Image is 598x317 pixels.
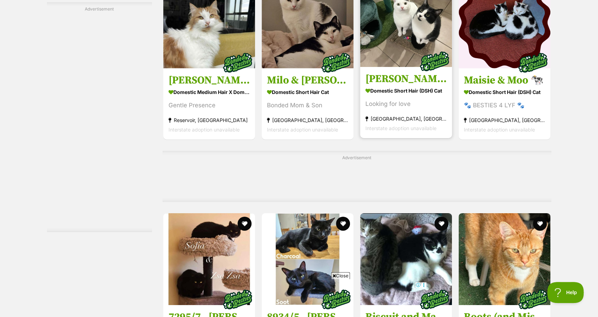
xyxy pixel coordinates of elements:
[464,74,545,87] h3: Maisie & Moo 🐄
[365,99,447,109] div: Looking for love
[459,68,550,140] a: Maisie & Moo 🐄 Domestic Short Hair (DSH) Cat 🐾 BESTIES 4 LYF 🐾 [GEOGRAPHIC_DATA], [GEOGRAPHIC_DAT...
[365,72,447,86] h3: [PERSON_NAME] and [PERSON_NAME]
[318,45,353,80] img: bonded besties
[516,45,551,80] img: bonded besties
[365,125,437,131] span: Interstate adoption unavailable
[365,114,447,123] strong: [GEOGRAPHIC_DATA], [GEOGRAPHIC_DATA]
[365,86,447,96] strong: Domestic Short Hair (DSH) Cat
[417,282,452,317] img: bonded besties
[163,68,255,140] a: [PERSON_NAME] & [PERSON_NAME] Domestic Medium Hair x Domestic Long Hair Cat Gentle Presence Reser...
[169,115,250,125] strong: Reservoir, [GEOGRAPHIC_DATA]
[434,217,448,231] button: favourite
[267,74,348,87] h3: Milo & [PERSON_NAME]
[267,87,348,97] strong: Domestic Short Hair Cat
[163,151,551,202] div: Advertisement
[262,213,353,305] img: 8934/5 - Charcoal & Soot - Domestic Short Hair (DSH) Cat
[47,2,152,232] div: Advertisement
[417,44,452,79] img: bonded besties
[169,101,250,110] div: Gentle Presence
[464,127,535,133] span: Interstate adoption unavailable
[331,272,350,279] span: Close
[262,68,353,140] a: Milo & [PERSON_NAME] Domestic Short Hair Cat Bonded Mom & Son [GEOGRAPHIC_DATA], [GEOGRAPHIC_DATA...
[516,282,551,317] img: bonded besties
[47,15,152,225] iframe: Advertisement
[533,217,547,231] button: favourite
[267,127,338,133] span: Interstate adoption unavailable
[220,45,255,80] img: bonded besties
[464,115,545,125] strong: [GEOGRAPHIC_DATA], [GEOGRAPHIC_DATA]
[169,127,240,133] span: Interstate adoption unavailable
[169,87,250,97] strong: Domestic Medium Hair x Domestic Long Hair Cat
[169,74,250,87] h3: [PERSON_NAME] & [PERSON_NAME]
[172,282,427,313] iframe: Advertisement
[267,101,348,110] div: Bonded Mom & Son
[360,67,452,138] a: [PERSON_NAME] and [PERSON_NAME] Domestic Short Hair (DSH) Cat Looking for love [GEOGRAPHIC_DATA],...
[464,87,545,97] strong: Domestic Short Hair (DSH) Cat
[336,217,350,231] button: favourite
[267,115,348,125] strong: [GEOGRAPHIC_DATA], [GEOGRAPHIC_DATA]
[464,101,545,110] div: 🐾 BESTIES 4 LYF 🐾
[459,213,550,305] img: Boots (and Missy) - Domestic Short Hair (DSH) Cat
[547,282,584,303] iframe: Help Scout Beacon - Open
[360,213,452,305] img: Biscuit and Marble - Domestic Short Hair Cat
[163,213,255,305] img: 7295/7 - Zsa Zsa & Sofia - Domestic Short Hair (DSH) Cat
[238,217,252,231] button: favourite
